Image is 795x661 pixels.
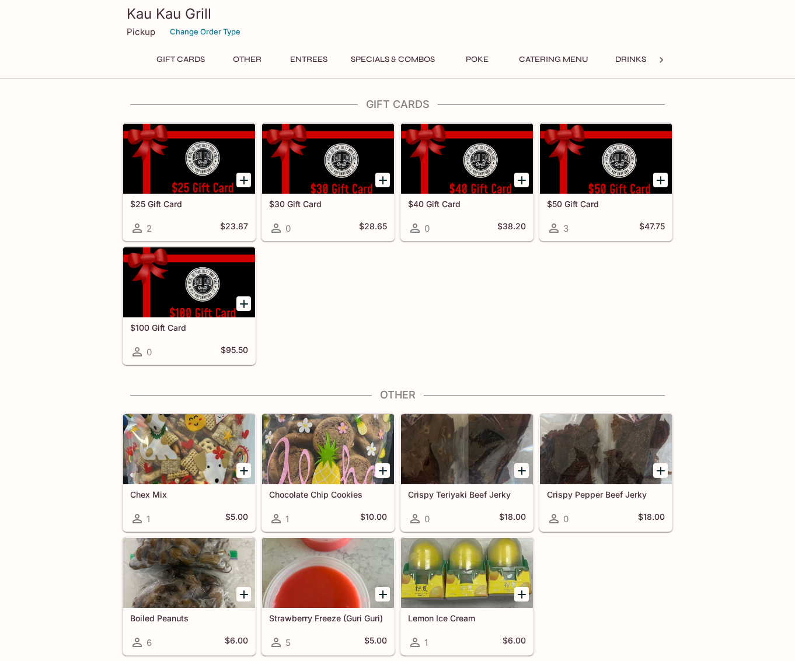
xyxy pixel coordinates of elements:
[130,613,248,623] h5: Boiled Peanuts
[225,512,248,526] h5: $5.00
[547,199,665,209] h5: $50 Gift Card
[285,513,289,524] span: 1
[123,247,255,317] div: $100 Gift Card
[499,512,526,526] h5: $18.00
[285,223,291,234] span: 0
[127,5,668,23] h3: Kau Kau Grill
[514,587,529,601] button: Add Lemon Ice Cream
[638,512,665,526] h5: $18.00
[283,51,335,68] button: Entrees
[236,463,251,478] button: Add Chex Mix
[539,414,672,531] a: Crispy Pepper Beef Jerky0$18.00
[122,389,673,401] h4: Other
[123,414,256,531] a: Chex Mix1$5.00
[236,587,251,601] button: Add Boiled Peanuts
[424,513,430,524] span: 0
[375,173,390,187] button: Add $30 Gift Card
[220,221,248,235] h5: $23.87
[497,221,526,235] h5: $38.20
[424,637,428,648] span: 1
[653,463,668,478] button: Add Crispy Pepper Beef Jerky
[359,221,387,235] h5: $28.65
[262,414,394,484] div: Chocolate Chip Cookies
[344,51,441,68] button: Specials & Combos
[269,199,387,209] h5: $30 Gift Card
[236,173,251,187] button: Add $25 Gift Card
[269,489,387,499] h5: Chocolate Chip Cookies
[653,173,668,187] button: Add $50 Gift Card
[123,123,256,241] a: $25 Gift Card2$23.87
[285,637,291,648] span: 5
[147,637,152,648] span: 6
[261,537,395,655] a: Strawberry Freeze (Guri Guri)5$5.00
[130,489,248,499] h5: Chex Mix
[408,199,526,209] h5: $40 Gift Card
[123,538,255,608] div: Boiled Peanuts
[639,221,665,235] h5: $47.75
[123,124,255,194] div: $25 Gift Card
[221,51,273,68] button: Other
[147,347,152,358] span: 0
[547,489,665,499] h5: Crispy Pepper Beef Jerky
[221,345,248,359] h5: $95.50
[514,173,529,187] button: Add $40 Gift Card
[424,223,430,234] span: 0
[401,414,533,484] div: Crispy Teriyaki Beef Jerky
[147,223,152,234] span: 2
[360,512,387,526] h5: $10.00
[147,513,150,524] span: 1
[262,124,394,194] div: $30 Gift Card
[123,247,256,365] a: $100 Gift Card0$95.50
[400,537,534,655] a: Lemon Ice Cream1$6.00
[269,613,387,623] h5: Strawberry Freeze (Guri Guri)
[400,123,534,241] a: $40 Gift Card0$38.20
[451,51,503,68] button: Poke
[123,537,256,655] a: Boiled Peanuts6$6.00
[262,538,394,608] div: Strawberry Freeze (Guri Guri)
[540,414,672,484] div: Crispy Pepper Beef Jerky
[401,124,533,194] div: $40 Gift Card
[375,587,390,601] button: Add Strawberry Freeze (Guri Guri)
[123,414,255,484] div: Chex Mix
[512,51,595,68] button: Catering Menu
[375,463,390,478] button: Add Chocolate Chip Cookies
[563,513,569,524] span: 0
[225,635,248,649] h5: $6.00
[401,538,533,608] div: Lemon Ice Cream
[563,223,569,234] span: 3
[261,123,395,241] a: $30 Gift Card0$28.65
[261,414,395,531] a: Chocolate Chip Cookies1$10.00
[236,296,251,311] button: Add $100 Gift Card
[408,489,526,499] h5: Crispy Teriyaki Beef Jerky
[122,98,673,111] h4: Gift Cards
[165,23,246,41] button: Change Order Type
[130,323,248,333] h5: $100 Gift Card
[604,51,657,68] button: Drinks
[503,635,526,649] h5: $6.00
[400,414,534,531] a: Crispy Teriyaki Beef Jerky0$18.00
[364,635,387,649] h5: $5.00
[127,26,155,37] p: Pickup
[514,463,529,478] button: Add Crispy Teriyaki Beef Jerky
[540,124,672,194] div: $50 Gift Card
[539,123,672,241] a: $50 Gift Card3$47.75
[130,199,248,209] h5: $25 Gift Card
[150,51,211,68] button: Gift Cards
[408,613,526,623] h5: Lemon Ice Cream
